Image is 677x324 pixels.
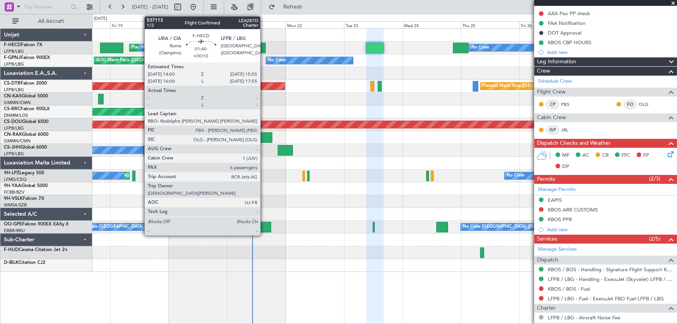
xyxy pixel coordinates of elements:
span: D-IBLK [4,260,19,265]
span: FP [643,152,649,159]
span: 9H-YAA [4,184,21,188]
a: Manage Permits [538,186,576,194]
span: Cabin Crew [537,113,566,122]
a: LFPB / LBG - Handling - ExecuJet (Skyvalet) LFPB / LBG [548,276,673,282]
span: Dispatch [537,256,558,265]
a: CS-RRCFalcon 900LX [4,107,50,111]
span: [DATE] - [DATE] [132,3,168,10]
span: All Aircraft [20,19,82,24]
span: F-GPNJ [4,55,21,60]
a: WMSA/SZB [4,202,27,208]
a: KBOS / BOS - Handling - Signature Flight Support KBOS / BOS [548,266,673,273]
a: 9H-VSLKFalcon 7X [4,196,44,201]
div: Tue 23 [344,21,403,28]
span: CS-RRC [4,107,21,111]
span: OO-GPE [4,222,22,227]
div: Add new [547,49,673,55]
a: CN-KASGlobal 5000 [4,94,48,99]
div: Mon 22 [286,21,344,28]
span: AC [582,152,589,159]
a: KBOS / BOS - Fuel [548,286,590,292]
span: 9H-VSLK [4,196,23,201]
a: GMMN/CMN [4,138,31,144]
div: CP [546,100,559,109]
span: MF [562,152,570,159]
span: Dispatch Checks and Weather [537,139,611,148]
a: F-GPNJFalcon 900EX [4,55,50,60]
a: LFPB/LBG [4,49,24,54]
span: CS-DTR [4,81,21,86]
a: Manage Services [538,246,577,253]
div: Add new [547,226,673,233]
div: Sat 20 [169,21,227,28]
div: No Crew [GEOGRAPHIC_DATA] ([GEOGRAPHIC_DATA] National) [463,221,593,233]
span: Permits [537,175,555,184]
div: KBOS PPR [548,216,572,223]
a: OO-GPEFalcon 900EX EASy II [4,222,68,227]
span: (2/5) [649,235,660,243]
span: (2/3) [649,175,660,183]
div: ISP [546,126,559,134]
span: CS-JHH [4,145,21,150]
div: KBOS ARR CUSTOMS [548,206,598,213]
span: F-HECD [4,43,21,47]
span: FFC [622,152,630,159]
a: LFPB/LBG [4,87,24,93]
span: Flight Crew [537,88,566,97]
a: GMMN/CMN [4,100,31,106]
span: CS-DOU [4,120,22,124]
a: EBBR/BRU [4,228,25,234]
div: No Crew [471,42,489,54]
div: FO [624,100,637,109]
a: Schedule Crew [538,78,572,85]
div: Wed 24 [403,21,461,28]
a: CS-JHHGlobal 6000 [4,145,47,150]
span: Services [537,235,557,244]
a: LFPB/LBG [4,61,24,67]
a: CS-DOUGlobal 6500 [4,120,48,124]
a: LFMD/CEQ [4,177,26,182]
div: Planned Maint [GEOGRAPHIC_DATA] ([GEOGRAPHIC_DATA]) [132,42,254,54]
div: Planned Maint Nice ([GEOGRAPHIC_DATA]) [483,80,569,92]
input: Trip Number [24,1,68,13]
button: All Aircraft [9,15,84,28]
a: D-IBLKCitation CJ2 [4,260,45,265]
a: FCBB/BZV [4,189,24,195]
div: Fri 19 [110,21,169,28]
a: OLG [639,101,656,108]
span: CN-RAK [4,132,22,137]
div: No Crew [268,55,286,66]
a: LFPB / LBG - Fuel - ExecuJet FBO Fuel LFPB / LBG [548,295,664,302]
a: CN-RAKGlobal 6000 [4,132,48,137]
a: F-HIJDCessna Citation Jet 2+ [4,248,68,252]
div: KBOS CBP HOURS [548,39,591,46]
div: FAA Notification [548,20,585,26]
a: 9H-LPZLegacy 500 [4,171,44,175]
span: CR [602,152,609,159]
div: AOG Maint Paris ([GEOGRAPHIC_DATA]) [96,55,178,66]
span: F-HIJD [4,248,19,252]
span: CN-KAS [4,94,22,99]
div: Fri 26 [519,21,578,28]
a: 9H-YAAGlobal 5000 [4,184,48,188]
span: Refresh [277,4,309,10]
span: Crew [537,67,550,76]
div: No Crew [GEOGRAPHIC_DATA] ([GEOGRAPHIC_DATA] National) [80,221,210,233]
div: DOT Approval [548,29,582,36]
span: Leg Information [537,57,576,66]
span: DP [562,163,569,171]
div: No Crew [141,42,159,54]
a: LFPB/LBG [4,151,24,157]
span: Charter [537,304,556,313]
a: CS-DTRFalcon 2000 [4,81,47,86]
a: PBS [561,101,578,108]
a: LFPB / LBG - Aircraft Noise Fee [548,314,620,321]
div: No Crew [507,170,525,182]
div: EAPIS [548,197,562,203]
a: JRL [561,126,578,133]
a: F-HECDFalcon 7X [4,43,42,47]
span: 9H-LPZ [4,171,19,175]
div: AXA Pax PP check [548,10,590,17]
a: LFPB/LBG [4,125,24,131]
button: Refresh [265,1,312,13]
